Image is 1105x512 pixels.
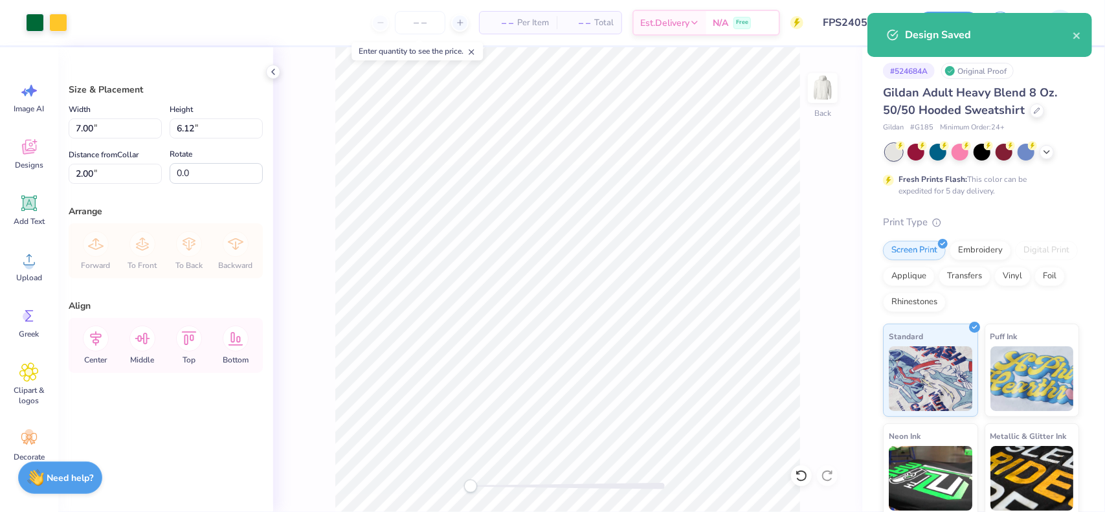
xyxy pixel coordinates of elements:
[736,18,748,27] span: Free
[939,267,990,286] div: Transfers
[8,385,50,406] span: Clipart & logos
[990,446,1074,511] img: Metallic & Glitter Ink
[889,346,972,411] img: Standard
[640,16,689,30] span: Est. Delivery
[883,241,946,260] div: Screen Print
[990,329,1018,343] span: Puff Ink
[994,267,1031,286] div: Vinyl
[905,27,1073,43] div: Design Saved
[1047,10,1073,36] img: Jacky Noya
[69,83,263,96] div: Size & Placement
[1015,241,1078,260] div: Digital Print
[713,16,728,30] span: N/A
[810,75,836,101] img: Back
[564,16,590,30] span: – –
[940,122,1005,133] span: Minimum Order: 24 +
[594,16,614,30] span: Total
[464,480,477,493] div: Accessibility label
[990,346,1074,411] img: Puff Ink
[814,107,831,119] div: Back
[69,299,263,313] div: Align
[170,146,192,162] label: Rotate
[889,429,921,443] span: Neon Ink
[395,11,445,34] input: – –
[69,205,263,218] div: Arrange
[352,42,483,60] div: Enter quantity to see the price.
[223,355,249,365] span: Bottom
[1028,10,1079,36] a: JN
[15,160,43,170] span: Designs
[85,355,107,365] span: Center
[883,85,1057,118] span: Gildan Adult Heavy Blend 8 Oz. 50/50 Hooded Sweatshirt
[883,63,935,79] div: # 524684A
[1073,27,1082,43] button: close
[883,267,935,286] div: Applique
[910,122,933,133] span: # G185
[487,16,513,30] span: – –
[14,104,45,114] span: Image AI
[990,429,1067,443] span: Metallic & Glitter Ink
[889,446,972,511] img: Neon Ink
[183,355,195,365] span: Top
[19,329,39,339] span: Greek
[1034,267,1065,286] div: Foil
[131,355,155,365] span: Middle
[883,122,904,133] span: Gildan
[883,293,946,312] div: Rhinestones
[899,173,1058,197] div: This color can be expedited for 5 day delivery.
[170,102,193,117] label: Height
[69,147,139,162] label: Distance from Collar
[14,216,45,227] span: Add Text
[941,63,1014,79] div: Original Proof
[889,329,923,343] span: Standard
[14,452,45,462] span: Decorate
[883,215,1079,230] div: Print Type
[69,102,91,117] label: Width
[813,10,908,36] input: Untitled Design
[517,16,549,30] span: Per Item
[899,174,967,184] strong: Fresh Prints Flash:
[47,472,94,484] strong: Need help?
[950,241,1011,260] div: Embroidery
[16,273,42,283] span: Upload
